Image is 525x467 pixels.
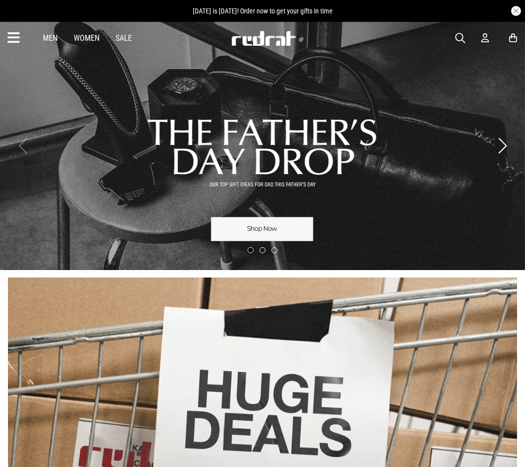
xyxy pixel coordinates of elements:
[496,135,509,157] button: Next slide
[16,135,29,157] button: Previous slide
[231,31,296,46] img: Redrat logo
[43,33,58,43] a: Men
[74,33,100,43] a: Women
[193,7,333,15] span: [DATE] is [DATE]! Order now to get your gifts in time
[116,33,132,43] a: Sale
